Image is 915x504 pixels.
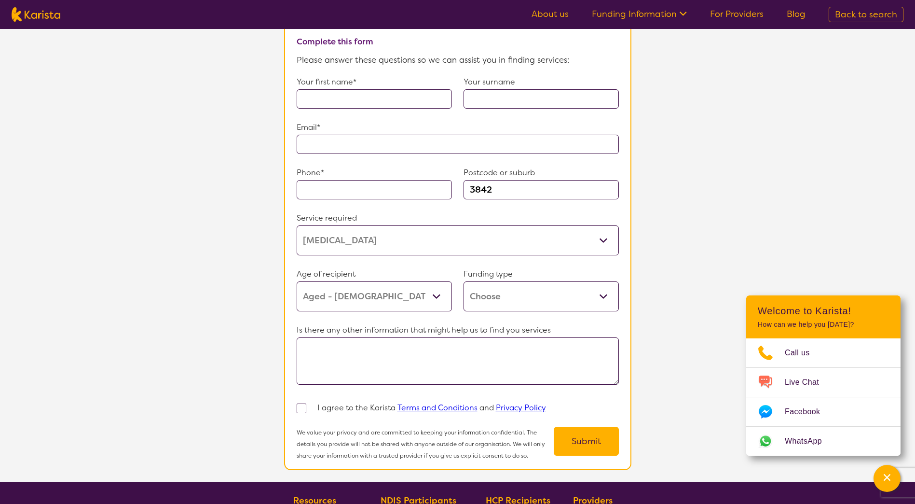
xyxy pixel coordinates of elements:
[297,323,619,337] p: Is there any other information that might help us to find you services
[317,401,546,415] p: I agree to the Karista and
[297,53,619,67] p: Please answer these questions so we can assist you in finding services:
[397,403,478,413] a: Terms and Conditions
[785,434,833,448] span: WhatsApp
[464,166,619,180] p: Postcode or suburb
[496,403,546,413] a: Privacy Policy
[874,465,901,492] button: Channel Menu
[297,211,619,225] p: Service required
[829,7,903,22] a: Back to search
[758,321,889,329] p: How can we help you [DATE]?
[532,8,569,20] a: About us
[297,75,452,89] p: Your first name*
[785,346,821,360] span: Call us
[787,8,806,20] a: Blog
[12,7,60,22] img: Karista logo
[710,8,764,20] a: For Providers
[746,338,901,456] ul: Choose channel
[464,267,619,281] p: Funding type
[758,305,889,317] h2: Welcome to Karista!
[785,375,831,390] span: Live Chat
[297,427,554,462] p: We value your privacy and are committed to keeping your information confidential. The details you...
[297,36,373,47] b: Complete this form
[297,120,619,135] p: Email*
[746,295,901,456] div: Channel Menu
[297,166,452,180] p: Phone*
[835,9,897,20] span: Back to search
[297,267,452,281] p: Age of recipient
[785,405,832,419] span: Facebook
[592,8,687,20] a: Funding Information
[746,427,901,456] a: Web link opens in a new tab.
[464,75,619,89] p: Your surname
[554,427,619,456] button: Submit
